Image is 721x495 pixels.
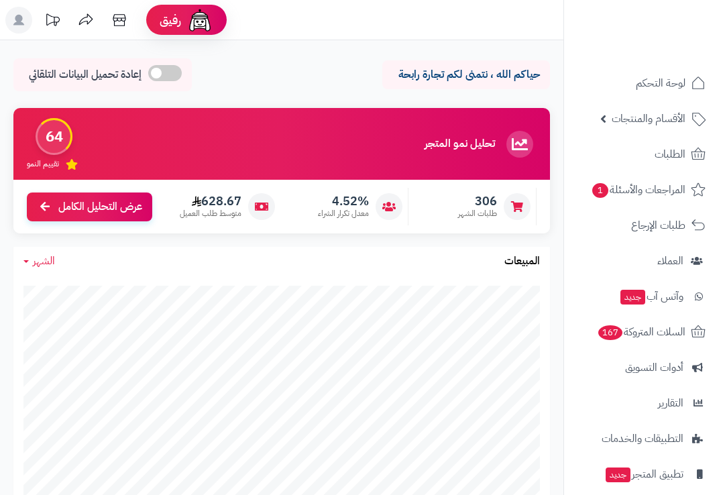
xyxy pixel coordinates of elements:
[604,465,683,484] span: تطبيق المتجر
[630,38,708,66] img: logo-2.png
[572,209,713,241] a: طلبات الإرجاع
[572,280,713,313] a: وآتس آبجديد
[572,351,713,384] a: أدوات التسويق
[598,325,622,340] span: 167
[572,138,713,170] a: الطلبات
[572,316,713,348] a: السلات المتروكة167
[180,194,241,209] span: 628.67
[27,192,152,221] a: عرض التحليل الكامل
[658,394,683,412] span: التقارير
[636,74,685,93] span: لوحة التحكم
[572,245,713,277] a: العملاء
[458,208,497,219] span: طلبات الشهر
[318,194,369,209] span: 4.52%
[572,458,713,490] a: تطبيق المتجرجديد
[606,467,630,482] span: جديد
[572,423,713,455] a: التطبيقات والخدمات
[591,180,685,199] span: المراجعات والأسئلة
[620,290,645,305] span: جديد
[597,323,685,341] span: السلات المتروكة
[23,254,55,269] a: الشهر
[572,387,713,419] a: التقارير
[657,252,683,270] span: العملاء
[655,145,685,164] span: الطلبات
[392,67,540,82] p: حياكم الله ، نتمنى لكم تجارة رابحة
[631,216,685,235] span: طلبات الإرجاع
[29,67,142,82] span: إعادة تحميل البيانات التلقائي
[27,158,59,170] span: تقييم النمو
[572,174,713,206] a: المراجعات والأسئلة1
[458,194,497,209] span: 306
[36,7,69,37] a: تحديثات المنصة
[186,7,213,34] img: ai-face.png
[425,138,495,150] h3: تحليل نمو المتجر
[180,208,241,219] span: متوسط طلب العميل
[160,12,181,28] span: رفيق
[625,358,683,377] span: أدوات التسويق
[592,183,608,198] span: 1
[58,199,142,215] span: عرض التحليل الكامل
[504,256,540,268] h3: المبيعات
[572,67,713,99] a: لوحة التحكم
[619,287,683,306] span: وآتس آب
[602,429,683,448] span: التطبيقات والخدمات
[612,109,685,128] span: الأقسام والمنتجات
[33,253,55,269] span: الشهر
[318,208,369,219] span: معدل تكرار الشراء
